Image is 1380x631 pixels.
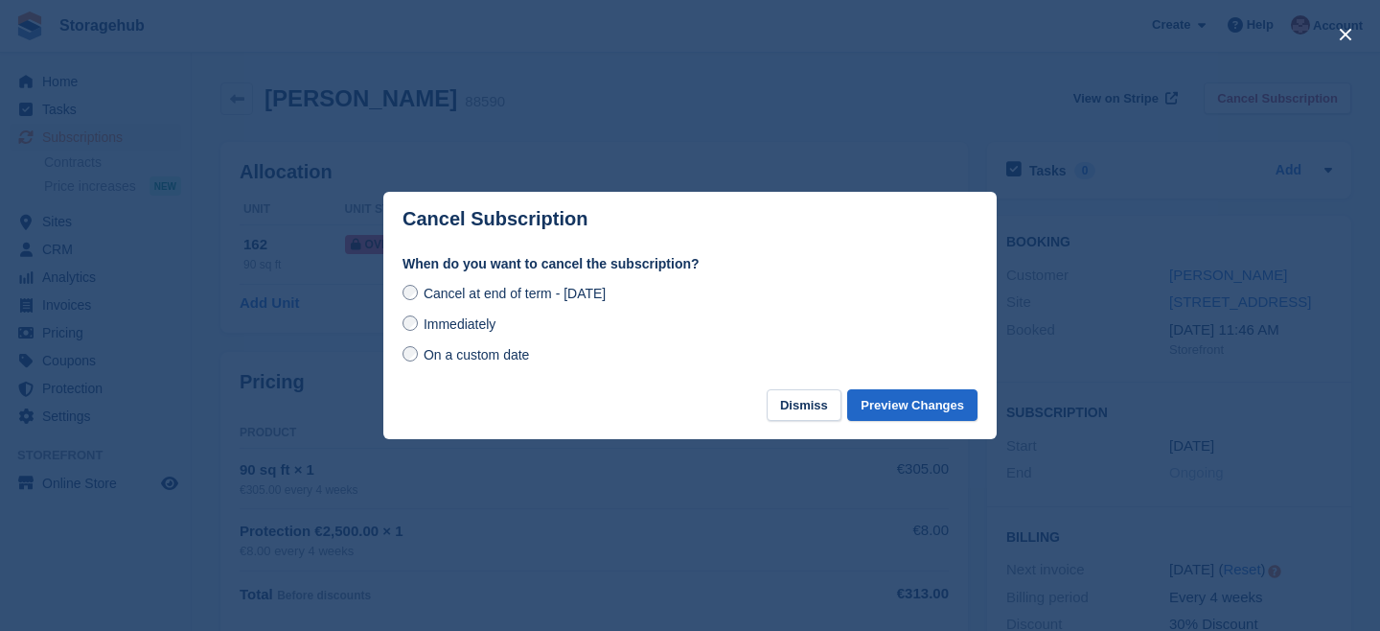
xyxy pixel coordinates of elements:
[402,254,977,274] label: When do you want to cancel the subscription?
[402,208,587,230] p: Cancel Subscription
[402,285,418,300] input: Cancel at end of term - [DATE]
[424,347,530,362] span: On a custom date
[1330,19,1361,50] button: close
[847,389,977,421] button: Preview Changes
[402,346,418,362] input: On a custom date
[402,315,418,331] input: Immediately
[424,286,606,301] span: Cancel at end of term - [DATE]
[424,316,495,332] span: Immediately
[767,389,841,421] button: Dismiss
